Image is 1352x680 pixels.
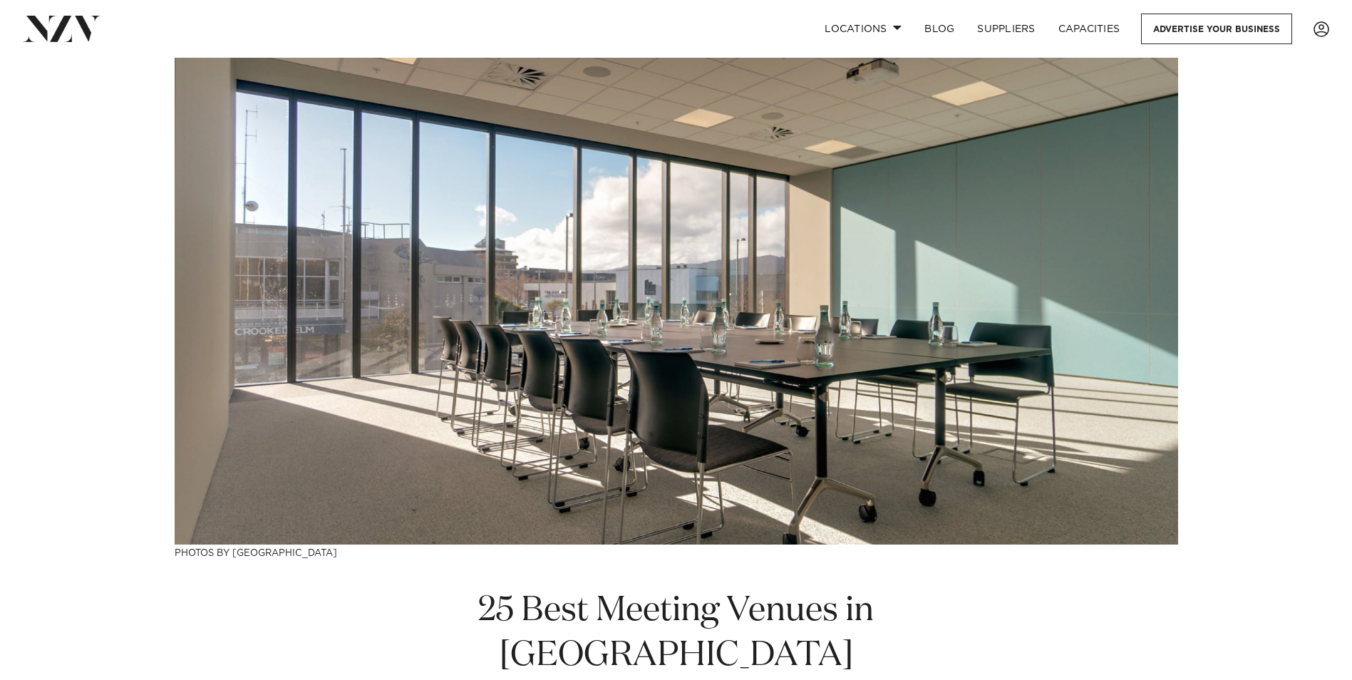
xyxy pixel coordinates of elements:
a: Advertise your business [1141,14,1292,44]
img: 25 Best Meeting Venues in Wellington [175,58,1178,545]
a: Locations [813,14,913,44]
a: Capacities [1047,14,1132,44]
img: nzv-logo.png [23,16,100,41]
a: BLOG [913,14,966,44]
a: SUPPLIERS [966,14,1046,44]
h1: 25 Best Meeting Venues in [GEOGRAPHIC_DATA] [433,589,920,679]
h3: Photos by [GEOGRAPHIC_DATA] [175,545,1178,560]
